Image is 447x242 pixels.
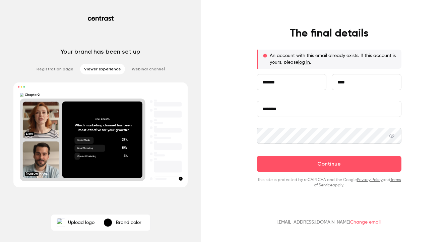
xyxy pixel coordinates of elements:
label: Chapter2Upload logo [53,216,99,229]
img: Chapter2 [57,219,65,227]
p: Your brand has been set up [61,48,140,56]
p: [EMAIL_ADDRESS][DOMAIN_NAME] [277,219,381,226]
li: Webinar channel [128,64,169,74]
button: Brand color [99,216,149,229]
a: log in [298,60,310,65]
h4: The final details [290,27,369,40]
p: An account with this email already exists. If this account is yours, please . [270,52,396,66]
li: Registration page [33,64,77,74]
a: Change email [350,220,381,225]
li: Viewer experience [80,64,125,74]
p: This site is protected by reCAPTCHA and the Google and apply. [257,177,401,188]
button: Continue [257,156,401,172]
p: Brand color [116,219,141,226]
a: Privacy Policy [357,178,383,182]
